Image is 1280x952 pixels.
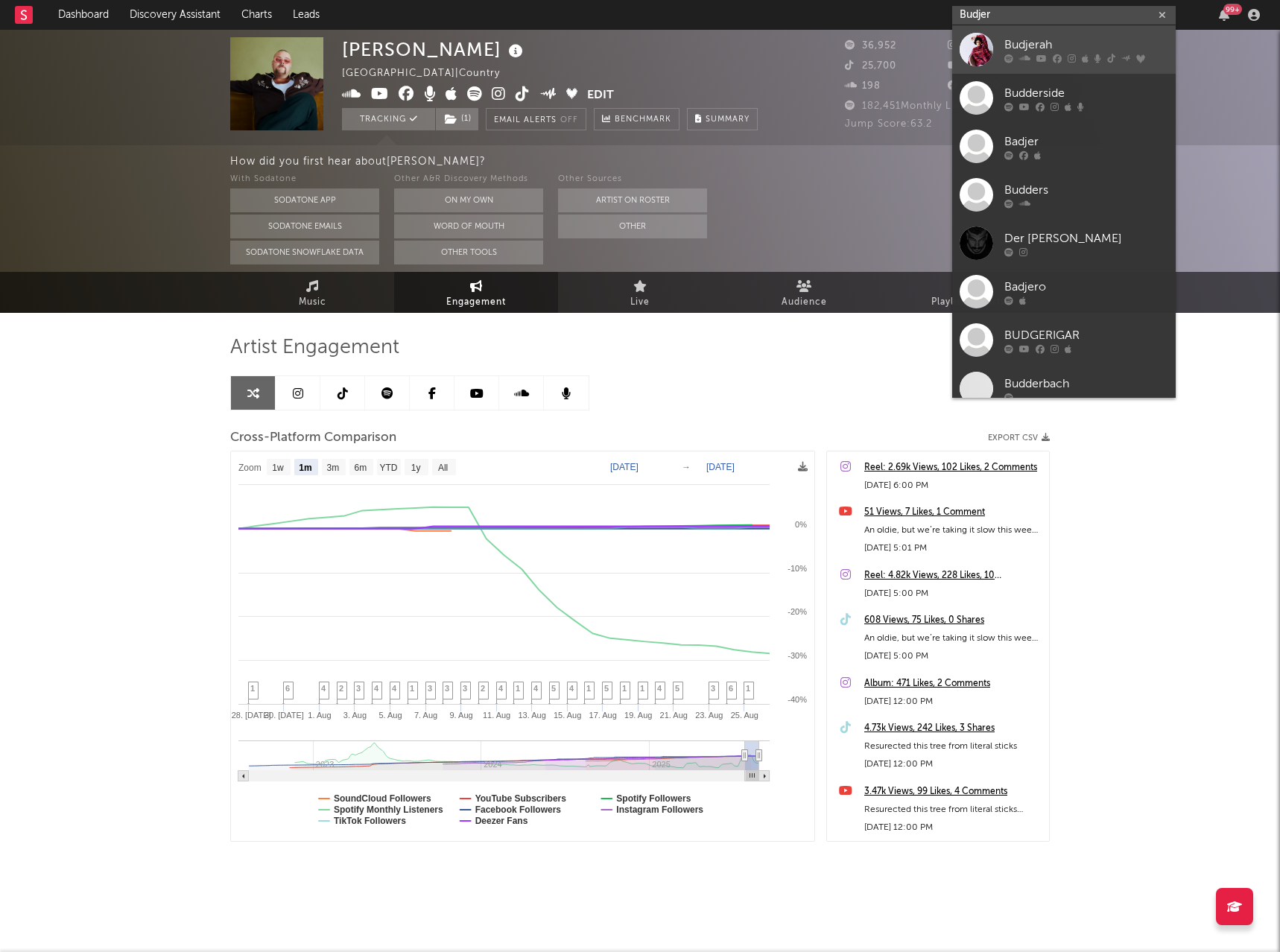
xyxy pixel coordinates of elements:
button: Sodatone App [230,188,379,212]
text: 21. Aug [660,711,688,720]
text: Instagram Followers [616,805,703,815]
span: 5 [675,684,679,693]
button: Word Of Mouth [394,215,543,238]
div: [DATE] 12:00 PM [864,693,1042,711]
text: -30% [788,651,807,660]
span: 36,952 [845,41,896,51]
text: -10% [788,564,807,573]
text: TikTok Followers [334,816,406,826]
text: 25. Aug [731,711,758,720]
text: 1m [299,463,311,473]
div: Resurected this tree from literal sticks [864,737,1042,755]
span: 182,451 Monthly Listeners [845,101,992,111]
div: How did you first hear about [PERSON_NAME] ? [230,153,1280,171]
span: Music [299,293,326,311]
text: [DATE] [706,462,735,472]
span: 7,820 [948,61,993,71]
button: Edit [587,86,614,105]
text: YouTube Subscribers [475,793,567,804]
input: Search for artists [952,6,1176,25]
button: Other Tools [394,241,543,264]
text: [DATE] [610,462,639,472]
a: Album: 471 Likes, 2 Comments [864,675,1042,693]
div: 99 + [1223,4,1242,15]
span: 3 [711,684,715,693]
span: ( 1 ) [435,108,479,130]
text: Spotify Monthly Listeners [334,805,443,815]
div: 608 Views, 75 Likes, 0 Shares [864,612,1042,629]
span: 3 [445,684,449,693]
span: 1 [640,684,644,693]
text: 28. [DATE] [232,711,271,720]
div: [DATE] 12:00 PM [864,755,1042,773]
div: [DATE] 5:00 PM [864,585,1042,603]
a: Badjero [952,267,1176,316]
button: Sodatone Emails [230,215,379,238]
button: Other [558,215,707,238]
div: Budders [1004,181,1168,199]
a: Music [230,272,394,313]
a: 51 Views, 7 Likes, 1 Comment [864,504,1042,521]
text: → [682,462,691,472]
text: Facebook Followers [475,805,562,815]
button: On My Own [394,188,543,212]
text: 17. Aug [589,711,617,720]
span: 4 [657,684,662,693]
div: [GEOGRAPHIC_DATA] | Country [342,65,517,83]
text: 23. Aug [695,711,723,720]
div: Badjero [1004,278,1168,296]
text: 6m [355,463,367,473]
text: 13. Aug [518,711,545,720]
a: 3.47k Views, 99 Likes, 4 Comments [864,783,1042,801]
span: 198 [845,81,881,91]
span: 1 [250,684,255,693]
text: 11. Aug [483,711,510,720]
div: [DATE] 6:00 PM [864,477,1042,495]
span: 2 [339,684,343,693]
button: Export CSV [988,434,1050,442]
span: 4 [533,684,538,693]
span: Artist Engagement [230,339,399,357]
span: 6 [729,684,733,693]
span: 4 [321,684,326,693]
a: Audience [722,272,886,313]
span: 5 [551,684,556,693]
a: Budderside [952,74,1176,122]
text: 3. Aug [343,711,367,720]
em: Off [560,116,578,124]
div: An oldie, but we’re taking it slow this week - ‘Wasted Time’ #acoustic #bradcox #livemusic [864,629,1042,647]
span: 40,827 [948,41,1000,51]
div: [DATE] 12:00 PM [864,819,1042,837]
a: Budjerah [952,25,1176,74]
span: 3 [356,684,361,693]
button: (1) [436,108,478,130]
span: 1 [586,684,591,693]
div: Der [PERSON_NAME] [1004,229,1168,247]
span: 4 [374,684,378,693]
span: 5 [604,684,609,693]
a: Reel: 4.82k Views, 228 Likes, 10 Comments [864,567,1042,585]
text: Spotify Followers [616,793,691,804]
a: Badjer [952,122,1176,171]
span: 6 [285,684,290,693]
div: Other Sources [558,171,707,188]
span: 1 [516,684,520,693]
span: 3 [428,684,432,693]
div: Budjerah [1004,36,1168,54]
a: Playlists/Charts [886,272,1050,313]
a: Reel: 2.69k Views, 102 Likes, 2 Comments [864,459,1042,477]
text: 1y [411,463,421,473]
button: Tracking [342,108,435,130]
div: Badjer [1004,133,1168,150]
span: Playlists/Charts [931,293,1005,311]
span: Cross-Platform Comparison [230,429,396,447]
div: Resurected this tree from literal sticks #farming #shorts #bradcox #newmusic [864,801,1042,819]
button: Sodatone Snowflake Data [230,241,379,264]
a: Budderbach [952,364,1176,413]
text: 1. Aug [308,711,331,720]
text: 5. Aug [378,711,402,720]
span: 25,700 [845,61,896,71]
span: 2 [481,684,485,693]
text: 19. Aug [624,711,652,720]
